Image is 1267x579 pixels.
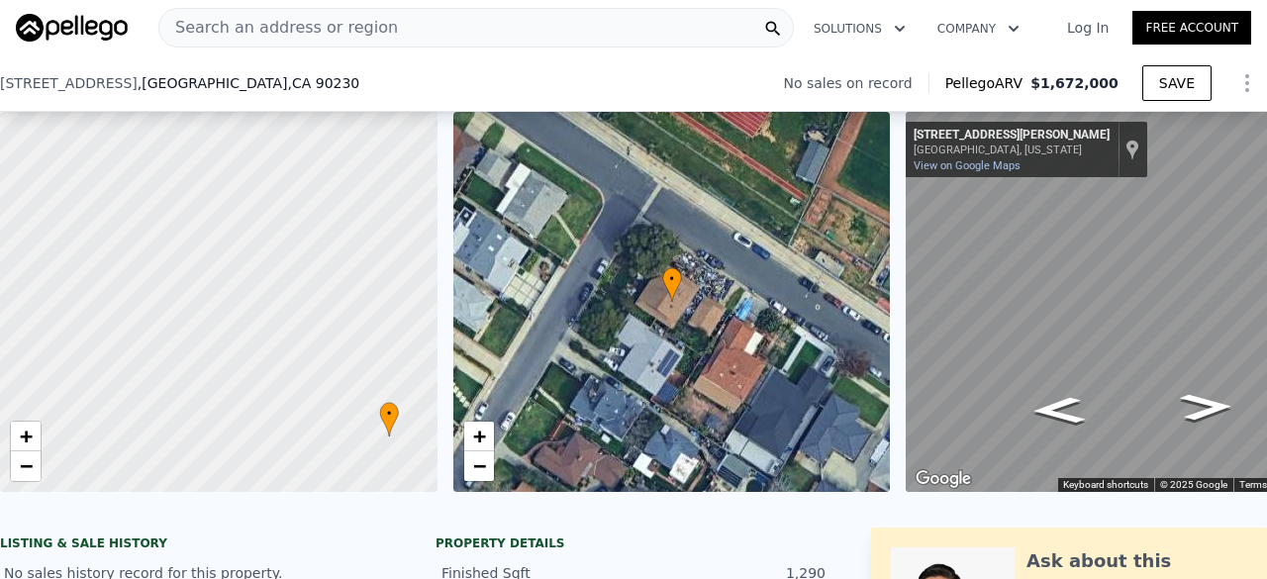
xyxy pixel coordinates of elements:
img: Pellego [16,14,128,42]
a: Zoom in [11,422,41,451]
span: − [472,453,485,478]
span: , [GEOGRAPHIC_DATA] [138,73,359,93]
a: Zoom in [464,422,494,451]
button: Company [922,11,1035,47]
a: Log In [1043,18,1132,38]
div: [STREET_ADDRESS][PERSON_NAME] [914,128,1110,144]
div: No sales on record [783,73,927,93]
span: Pellego ARV [945,73,1031,93]
a: Terms (opens in new tab) [1239,479,1267,490]
div: [GEOGRAPHIC_DATA], [US_STATE] [914,144,1110,156]
a: View on Google Maps [914,159,1021,172]
span: , CA 90230 [287,75,359,91]
a: Zoom out [11,451,41,481]
a: Show location on map [1125,139,1139,160]
div: Property details [436,535,831,551]
span: + [20,424,33,448]
span: $1,672,000 [1030,75,1119,91]
button: Keyboard shortcuts [1063,478,1148,492]
button: SAVE [1142,65,1212,101]
div: • [662,267,682,302]
span: + [472,424,485,448]
span: Search an address or region [159,16,398,40]
a: Free Account [1132,11,1251,45]
span: © 2025 Google [1160,479,1227,490]
span: • [662,270,682,288]
button: Solutions [798,11,922,47]
span: − [20,453,33,478]
a: Open this area in Google Maps (opens a new window) [911,466,976,492]
button: Show Options [1227,63,1267,103]
path: Go Northwest, St Nicholas Ave [1158,387,1255,427]
path: Go Southeast, St Nicholas Ave [1010,391,1108,431]
img: Google [911,466,976,492]
div: • [379,402,399,436]
a: Zoom out [464,451,494,481]
span: • [379,405,399,423]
